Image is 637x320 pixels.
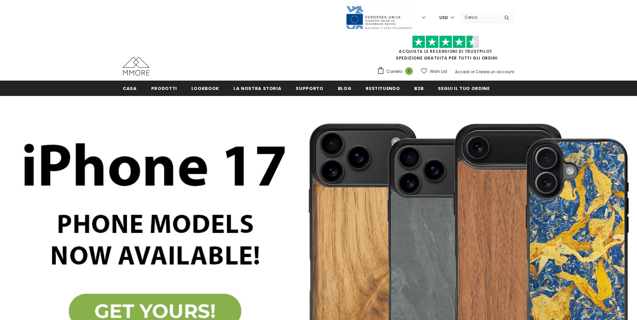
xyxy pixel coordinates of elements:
span: La nostra storia [234,85,281,92]
a: Segui il tuo ordine [438,81,489,96]
span: Wish List [430,68,447,75]
span: 0 [405,67,413,75]
a: Accedi [455,69,469,75]
a: Javni Razpis [346,14,413,20]
span: Prodotti [151,85,177,92]
img: Fidati di Pilot Stars [412,35,479,48]
span: or [470,69,474,75]
span: Segui il tuo ordine [438,85,489,92]
span: supporto [296,85,323,92]
span: Casa [123,85,137,92]
a: Prodotti [151,81,177,96]
img: Casi MMORE [123,57,150,76]
span: B2B [414,85,424,92]
span: Restituendo [366,85,400,92]
a: Restituendo [366,81,400,96]
a: Creare un account [475,69,514,75]
a: La nostra storia [234,81,281,96]
a: supporto [296,81,323,96]
input: Search Site [461,12,499,22]
a: Lookbook [191,81,219,96]
a: Acquista le recensioni di TrustPilot [399,48,492,54]
a: Carrello 0 [377,67,416,77]
span: Carrello [386,68,402,75]
span: USD [439,14,448,21]
img: Javni Razpis [346,5,413,30]
span: SPEDIZIONE GRATUITA PER TUTTI GLI ORDINI [377,38,514,61]
a: B2B [414,81,424,96]
a: Wish List [421,66,447,77]
a: Casa [123,81,137,96]
span: Lookbook [191,85,219,92]
a: Blog [338,81,352,96]
span: Blog [338,85,352,92]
